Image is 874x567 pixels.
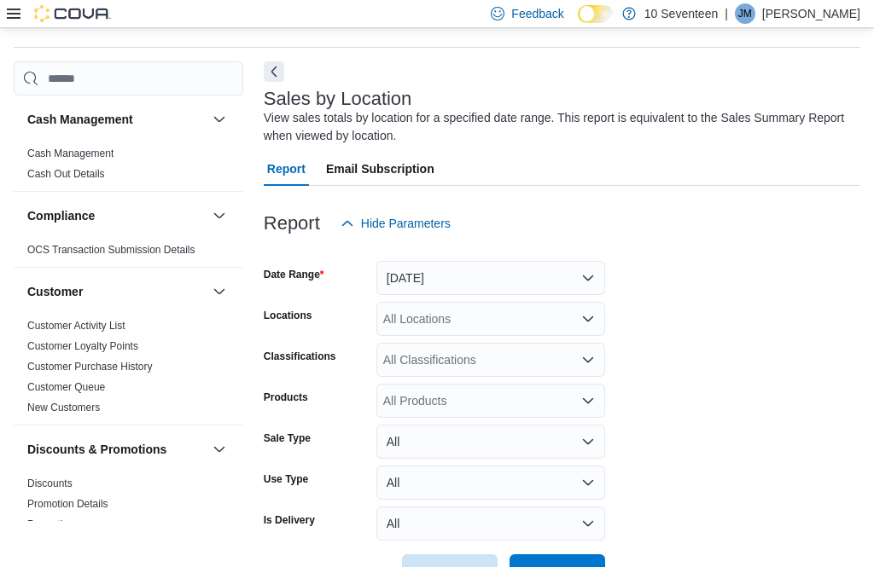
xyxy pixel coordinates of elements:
[27,498,108,510] a: Promotion Details
[264,513,315,527] label: Is Delivery
[14,143,243,191] div: Cash Management
[27,441,166,458] h3: Discounts & Promotions
[264,213,320,234] h3: Report
[14,473,243,541] div: Discounts & Promotions
[581,394,595,408] button: Open list of options
[376,466,605,500] button: All
[762,3,860,24] p: [PERSON_NAME]
[334,206,457,240] button: Hide Parameters
[14,240,243,267] div: Compliance
[361,215,451,232] span: Hide Parameters
[27,441,206,458] button: Discounts & Promotions
[27,244,195,256] a: OCS Transaction Submission Details
[376,261,605,295] button: [DATE]
[264,309,312,322] label: Locations
[511,5,563,22] span: Feedback
[644,3,718,24] p: 10 Seventeen
[725,3,728,24] p: |
[264,391,308,404] label: Products
[14,315,243,425] div: Customer
[27,283,83,300] h3: Customer
[27,207,95,224] h3: Compliance
[264,89,412,109] h3: Sales by Location
[264,109,852,145] div: View sales totals by location for a specified date range. This report is equivalent to the Sales ...
[326,152,434,186] span: Email Subscription
[578,5,614,23] input: Dark Mode
[264,61,284,82] button: Next
[27,477,73,489] a: Discounts
[27,168,105,180] a: Cash Out Details
[209,205,230,226] button: Compliance
[581,312,595,326] button: Open list of options
[267,152,306,186] span: Report
[581,353,595,367] button: Open list of options
[27,340,138,352] a: Customer Loyalty Points
[264,350,336,363] label: Classifications
[27,207,206,224] button: Compliance
[209,439,230,460] button: Discounts & Promotions
[209,281,230,302] button: Customer
[27,518,79,530] a: Promotions
[27,320,125,332] a: Customer Activity List
[27,283,206,300] button: Customer
[376,425,605,459] button: All
[376,506,605,541] button: All
[27,381,105,393] a: Customer Queue
[264,472,308,486] label: Use Type
[27,148,114,159] a: Cash Management
[27,361,153,373] a: Customer Purchase History
[738,3,752,24] span: JM
[27,402,100,414] a: New Customers
[264,431,311,445] label: Sale Type
[264,268,324,281] label: Date Range
[209,109,230,130] button: Cash Management
[27,111,133,128] h3: Cash Management
[735,3,755,24] div: Jeremy Mead
[27,111,206,128] button: Cash Management
[34,5,111,22] img: Cova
